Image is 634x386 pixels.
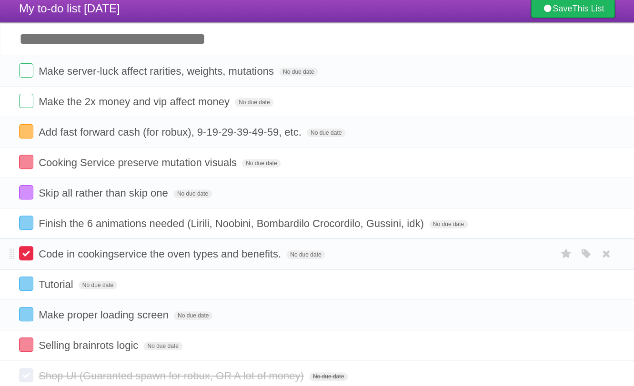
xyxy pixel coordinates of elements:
[557,246,575,262] label: Star task
[39,248,283,260] span: Code in cookingservice the oven types and benefits.
[39,187,171,199] span: Skip all rather than skip one
[19,246,33,260] label: Done
[174,311,212,320] span: No due date
[19,124,33,139] label: Done
[39,370,306,382] span: Shop UI (Guaranted spawn for robux, OR A lot of money)
[19,63,33,78] label: Done
[242,159,281,168] span: No due date
[39,339,141,351] span: Selling brainrots logic
[143,342,182,350] span: No due date
[19,216,33,230] label: Done
[19,337,33,352] label: Done
[279,68,318,76] span: No due date
[39,309,171,321] span: Make proper loading screen
[19,277,33,291] label: Done
[572,4,604,13] b: This List
[39,96,232,108] span: Make the 2x money and vip affect money
[39,157,239,168] span: Cooking Service preserve mutation visuals
[235,98,273,107] span: No due date
[307,129,345,137] span: No due date
[19,368,33,382] label: Done
[39,126,303,138] span: Add fast forward cash (for robux), 9-19-29-39-49-59, etc.
[286,250,325,259] span: No due date
[19,2,120,15] span: My to-do list [DATE]
[173,189,212,198] span: No due date
[309,372,348,381] span: No due date
[39,278,76,290] span: Tutorial
[19,307,33,321] label: Done
[19,155,33,169] label: Done
[19,185,33,199] label: Done
[429,220,468,228] span: No due date
[39,65,276,77] span: Make server-luck affect rarities, weights, mutations
[19,94,33,108] label: Done
[39,218,426,229] span: Finish the 6 animations needed (Lirili, Noobini, Bombardilo Crocordilo, Gussini, idk)
[79,281,117,289] span: No due date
